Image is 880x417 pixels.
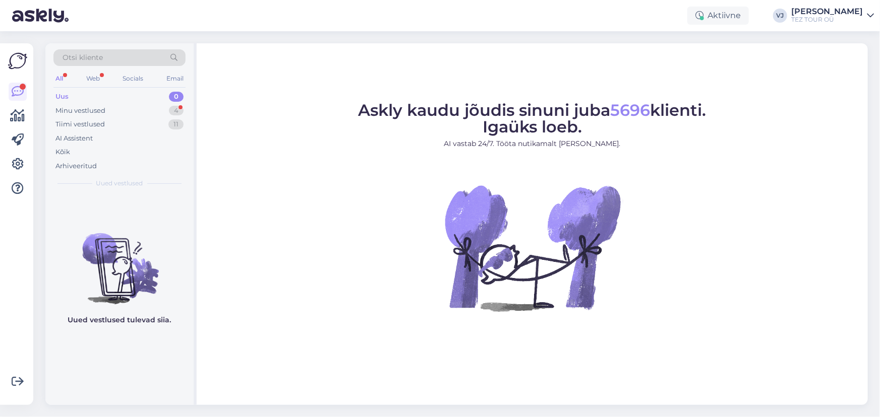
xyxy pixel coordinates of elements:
div: Aktiivne [687,7,749,25]
div: Arhiveeritud [55,161,97,171]
span: Askly kaudu jõudis sinuni juba klienti. Igaüks loeb. [359,100,707,136]
div: 4 [169,106,184,116]
div: AI Assistent [55,133,93,144]
img: No chats [45,215,194,306]
div: Email [164,72,186,85]
div: Uus [55,92,69,102]
div: Socials [121,72,145,85]
div: 0 [169,92,184,102]
p: Uued vestlused tulevad siia. [68,315,171,325]
div: 11 [168,119,184,129]
div: VJ [773,9,787,23]
span: 5696 [611,100,651,120]
img: No Chat active [442,157,623,338]
div: Minu vestlused [55,106,105,116]
a: [PERSON_NAME]TEZ TOUR OÜ [791,8,874,24]
span: Otsi kliente [63,52,103,63]
div: [PERSON_NAME] [791,8,863,16]
div: Web [84,72,102,85]
div: Tiimi vestlused [55,119,105,129]
div: TEZ TOUR OÜ [791,16,863,24]
div: Kõik [55,147,70,157]
div: All [53,72,65,85]
img: Askly Logo [8,51,27,71]
p: AI vastab 24/7. Tööta nutikamalt [PERSON_NAME]. [359,138,707,149]
span: Uued vestlused [96,179,143,188]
